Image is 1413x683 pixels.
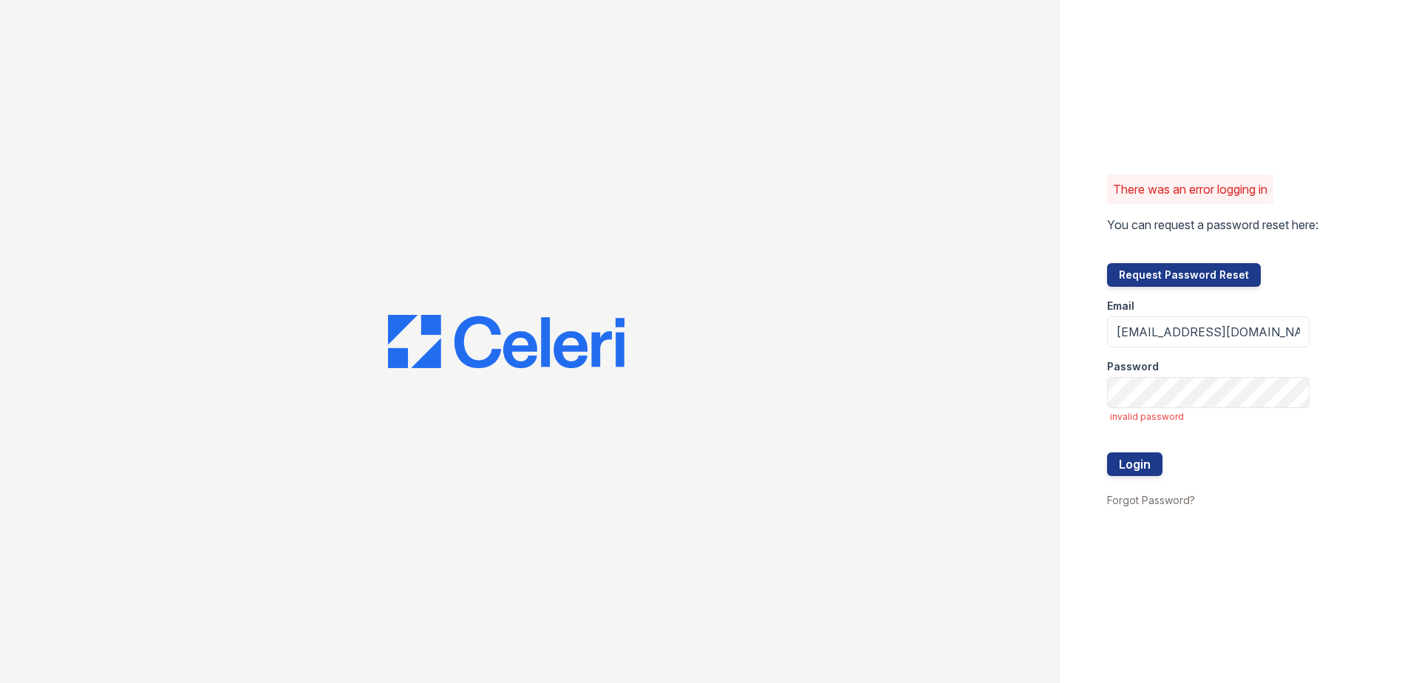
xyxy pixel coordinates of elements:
[1113,180,1267,198] p: There was an error logging in
[1107,452,1162,476] button: Login
[1107,494,1195,506] a: Forgot Password?
[1107,216,1318,234] p: You can request a password reset here:
[388,315,624,368] img: CE_Logo_Blue-a8612792a0a2168367f1c8372b55b34899dd931a85d93a1a3d3e32e68fde9ad4.png
[1110,411,1310,423] span: invalid password
[1107,263,1261,287] button: Request Password Reset
[1107,359,1159,374] label: Password
[1107,299,1134,313] label: Email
